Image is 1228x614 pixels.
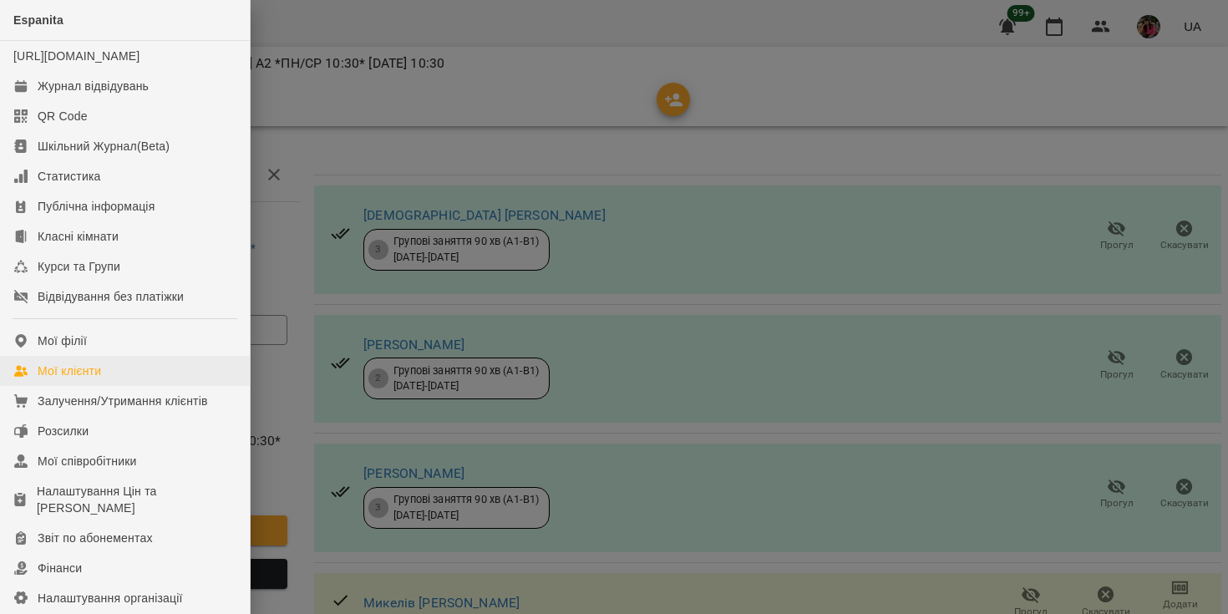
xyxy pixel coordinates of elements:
div: QR Code [38,108,88,124]
div: Налаштування організації [38,590,183,606]
div: Публічна інформація [38,198,155,215]
a: [URL][DOMAIN_NAME] [13,49,140,63]
div: Залучення/Утримання клієнтів [38,393,208,409]
div: Відвідування без платіжки [38,288,184,305]
div: Курси та Групи [38,258,120,275]
div: Шкільний Журнал(Beta) [38,138,170,155]
div: Фінанси [38,560,82,576]
div: Мої клієнти [38,363,101,379]
div: Налаштування Цін та [PERSON_NAME] [37,483,236,516]
div: Класні кімнати [38,228,119,245]
div: Звіт по абонементах [38,530,153,546]
div: Розсилки [38,423,89,439]
div: Мої співробітники [38,453,137,469]
div: Статистика [38,168,101,185]
div: Журнал відвідувань [38,78,149,94]
div: Мої філії [38,332,87,349]
span: Espanita [13,13,63,27]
